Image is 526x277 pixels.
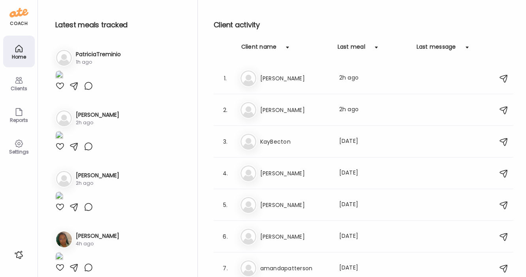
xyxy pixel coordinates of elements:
[240,70,256,86] img: bg-avatar-default.svg
[260,74,330,83] h3: [PERSON_NAME]
[5,149,33,154] div: Settings
[240,165,256,181] img: bg-avatar-default.svg
[339,232,409,241] div: [DATE]
[56,110,72,126] img: bg-avatar-default.svg
[76,50,121,59] h3: PatriciaTreminio
[76,171,119,180] h3: [PERSON_NAME]
[5,86,33,91] div: Clients
[76,59,121,66] div: 1h ago
[260,105,330,115] h3: [PERSON_NAME]
[55,70,63,81] img: images%2F8QygtFPpAmTw7D4uqevp7qT9u6n2%2FU1Dwsl72LOklGcKkPVzS%2F9zN9FWajfAUIUSAvElOp_1080
[221,232,230,241] div: 6.
[221,169,230,178] div: 4.
[240,197,256,213] img: bg-avatar-default.svg
[338,43,365,55] div: Last meal
[260,264,330,273] h3: amandapatterson
[55,19,185,31] h2: Latest meals tracked
[240,134,256,150] img: bg-avatar-default.svg
[56,171,72,187] img: bg-avatar-default.svg
[55,192,63,202] img: images%2Ff1eS7GCAjYQ2ACP3cVXZpHWoXB92%2F9AAQYMOz3wwblFFSf6e6%2ForrXZ0Lmf5oDfb8BSnvy_1080
[5,118,33,123] div: Reports
[221,137,230,146] div: 3.
[56,231,72,247] img: avatars%2F86QTMur0XvMFSrQZybch0u5WRsE2
[339,169,409,178] div: [DATE]
[5,54,33,59] div: Home
[221,264,230,273] div: 7.
[9,6,28,19] img: ate
[10,20,28,27] div: coach
[260,137,330,146] h3: KayBecton
[260,169,330,178] h3: [PERSON_NAME]
[76,232,119,240] h3: [PERSON_NAME]
[339,200,409,210] div: [DATE]
[55,252,63,263] img: images%2F86QTMur0XvMFSrQZybch0u5WRsE2%2FlMhXDQhOI5FVpxnQhaTi%2Fh80WrpgkABwlMBHwpq0X_1080
[221,200,230,210] div: 5.
[241,43,277,55] div: Client name
[76,111,119,119] h3: [PERSON_NAME]
[240,102,256,118] img: bg-avatar-default.svg
[240,260,256,276] img: bg-avatar-default.svg
[339,264,409,273] div: [DATE]
[260,232,330,241] h3: [PERSON_NAME]
[240,229,256,245] img: bg-avatar-default.svg
[417,43,456,55] div: Last message
[214,19,513,31] h2: Client activity
[76,119,119,126] div: 2h ago
[55,131,63,142] img: images%2FSB4sPgSPsPMXXRihitnD9LrexOD2%2FCVNwDzEYZm5E0VHpVFcv%2FYmLZezH1T2zz4xn2Y9X7_1080
[339,74,409,83] div: 2h ago
[339,105,409,115] div: 2h ago
[76,180,119,187] div: 2h ago
[221,74,230,83] div: 1.
[76,240,119,247] div: 4h ago
[260,200,330,210] h3: [PERSON_NAME]
[339,137,409,146] div: [DATE]
[56,50,72,66] img: bg-avatar-default.svg
[221,105,230,115] div: 2.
